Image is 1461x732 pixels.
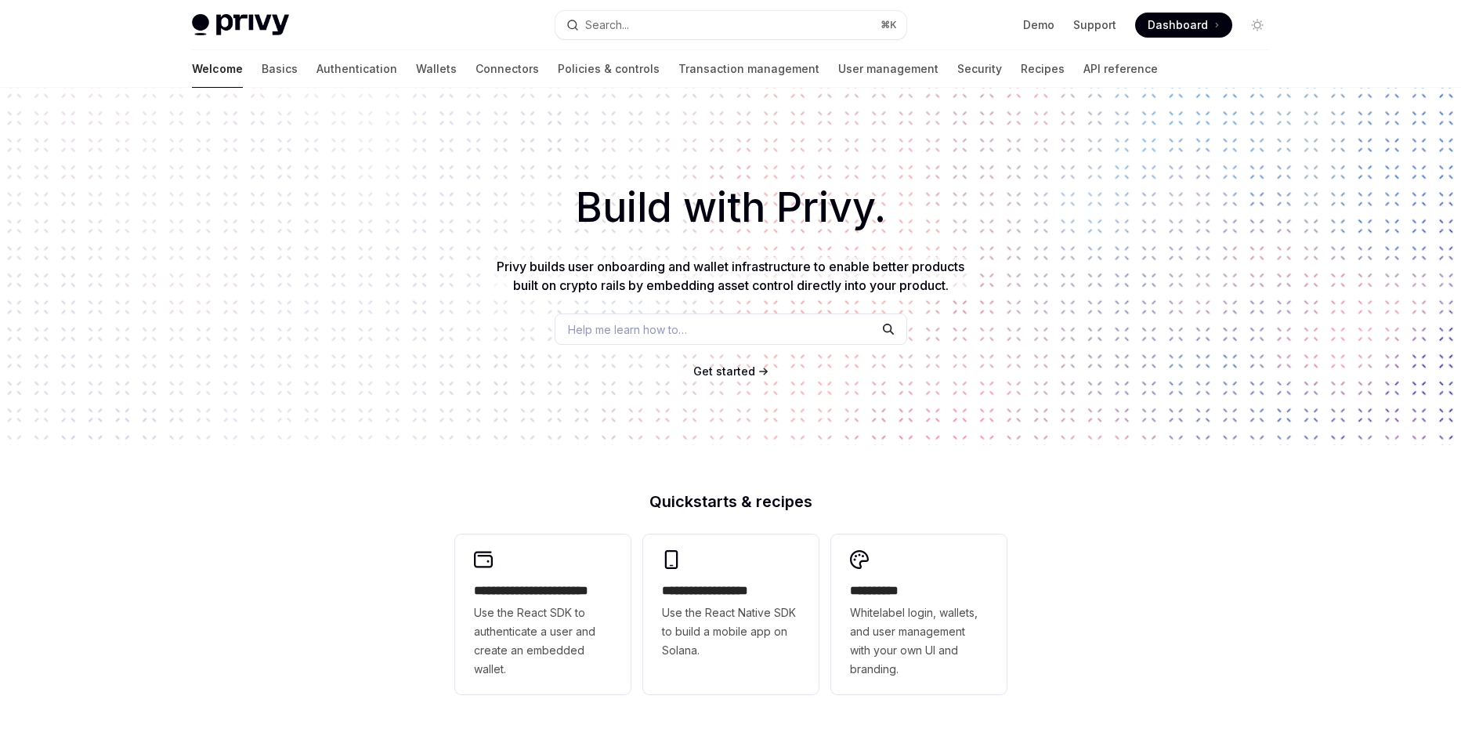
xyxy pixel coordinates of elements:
a: Security [957,50,1002,88]
button: Toggle dark mode [1245,13,1270,38]
a: **** *****Whitelabel login, wallets, and user management with your own UI and branding. [831,535,1007,694]
a: Wallets [416,50,457,88]
a: Policies & controls [558,50,660,88]
a: API reference [1083,50,1158,88]
a: Support [1073,17,1116,33]
a: Welcome [192,50,243,88]
a: **** **** **** ***Use the React Native SDK to build a mobile app on Solana. [643,535,819,694]
a: Demo [1023,17,1054,33]
span: Help me learn how to… [568,321,687,338]
img: light logo [192,14,289,36]
a: User management [838,50,938,88]
h2: Quickstarts & recipes [455,494,1007,509]
span: Get started [693,364,755,378]
a: Dashboard [1135,13,1232,38]
span: Privy builds user onboarding and wallet infrastructure to enable better products built on crypto ... [497,259,964,293]
div: Search... [585,16,629,34]
span: ⌘ K [881,19,897,31]
a: Connectors [476,50,539,88]
span: Dashboard [1148,17,1208,33]
span: Whitelabel login, wallets, and user management with your own UI and branding. [850,603,988,679]
h1: Build with Privy. [25,177,1436,238]
span: Use the React SDK to authenticate a user and create an embedded wallet. [474,603,612,679]
a: Basics [262,50,298,88]
a: Recipes [1021,50,1065,88]
a: Authentication [316,50,397,88]
span: Use the React Native SDK to build a mobile app on Solana. [662,603,800,660]
a: Get started [693,364,755,379]
button: Search...⌘K [555,11,906,39]
a: Transaction management [678,50,819,88]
